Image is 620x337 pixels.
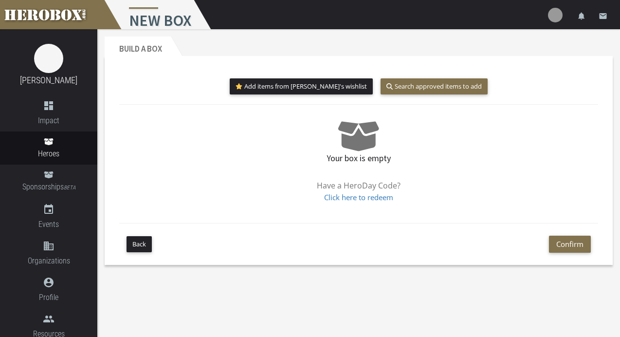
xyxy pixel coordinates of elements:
[20,75,77,85] a: [PERSON_NAME]
[127,236,152,252] button: Back
[64,185,75,191] small: BETA
[105,37,171,56] h2: Build a Box
[230,78,373,94] button: Add items from [PERSON_NAME]'s wishlist
[548,8,563,22] img: user-image
[105,37,613,265] section: Build a Box
[324,191,393,204] button: Click here to redeem
[549,236,591,253] button: Confirm
[381,78,488,94] button: Search approved items to add
[599,12,607,20] i: email
[34,44,63,73] img: image
[327,153,391,163] h4: Your box is empty
[129,180,588,191] p: Have a HeroDay Code?
[577,12,586,20] i: notifications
